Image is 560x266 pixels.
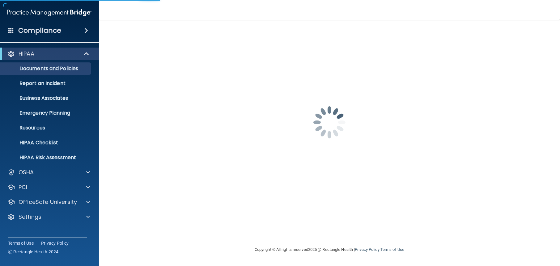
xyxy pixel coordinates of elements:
img: spinner.e123f6fc.gif [299,91,360,153]
p: OSHA [19,169,34,176]
p: HIPAA [19,50,34,57]
span: Ⓒ Rectangle Health 2024 [8,249,59,255]
p: Settings [19,213,41,221]
a: Terms of Use [380,247,404,252]
p: Documents and Policies [4,65,88,72]
img: PMB logo [7,6,91,19]
p: Emergency Planning [4,110,88,116]
a: Privacy Policy [355,247,379,252]
p: Business Associates [4,95,88,101]
div: Copyright © All rights reserved 2025 @ Rectangle Health | | [217,240,442,260]
a: PCI [7,184,90,191]
a: HIPAA [7,50,90,57]
p: Report an Incident [4,80,88,87]
a: OfficeSafe University [7,198,90,206]
a: Terms of Use [8,240,34,246]
h4: Compliance [18,26,61,35]
a: Settings [7,213,90,221]
a: Privacy Policy [41,240,69,246]
p: OfficeSafe University [19,198,77,206]
p: PCI [19,184,27,191]
a: OSHA [7,169,90,176]
p: HIPAA Checklist [4,140,88,146]
p: HIPAA Risk Assessment [4,154,88,161]
p: Resources [4,125,88,131]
